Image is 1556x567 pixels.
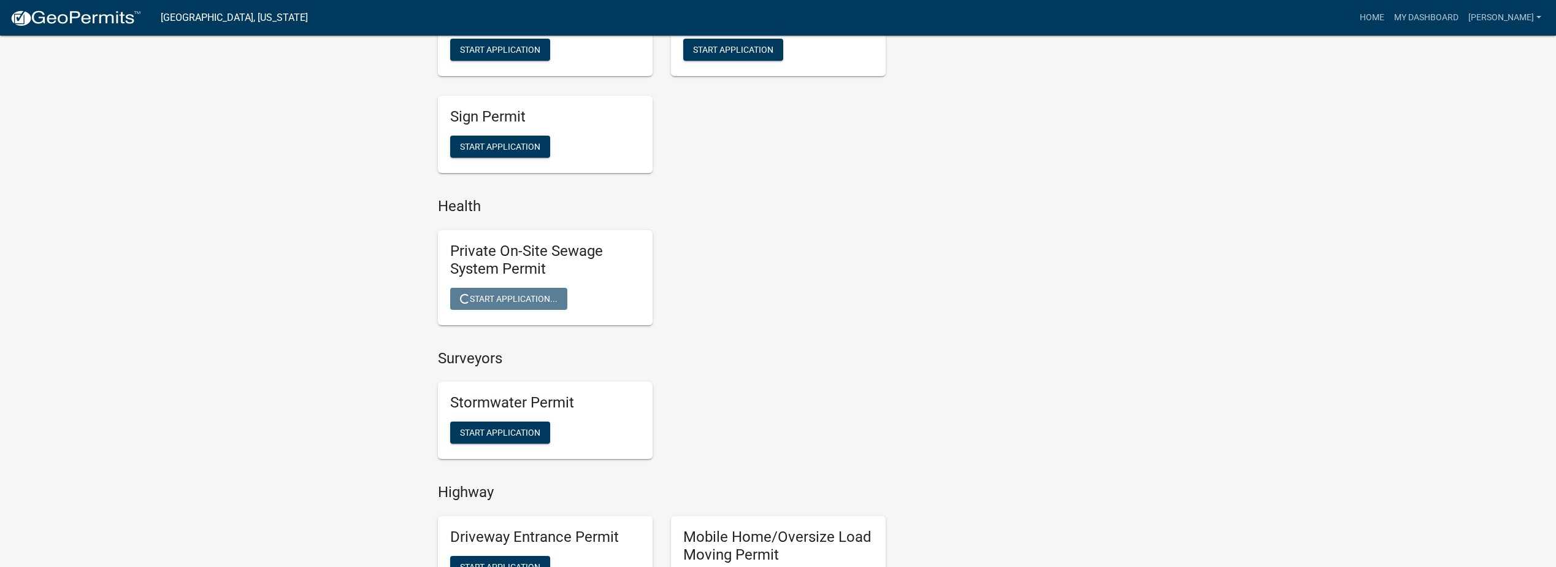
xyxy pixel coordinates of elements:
[450,288,567,310] button: Start Application...
[683,39,783,61] button: Start Application
[1463,6,1546,29] a: [PERSON_NAME]
[450,39,550,61] button: Start Application
[1355,6,1389,29] a: Home
[438,350,886,368] h4: Surveyors
[683,528,873,564] h5: Mobile Home/Oversize Load Moving Permit
[450,108,640,126] h5: Sign Permit
[450,242,640,278] h5: Private On-Site Sewage System Permit
[460,45,540,55] span: Start Application
[438,198,886,215] h4: Health
[161,7,308,28] a: [GEOGRAPHIC_DATA], [US_STATE]
[450,422,550,444] button: Start Application
[460,293,558,303] span: Start Application...
[693,45,773,55] span: Start Application
[460,142,540,152] span: Start Application
[450,136,550,158] button: Start Application
[450,528,640,546] h5: Driveway Entrance Permit
[460,428,540,438] span: Start Application
[450,394,640,412] h5: Stormwater Permit
[1389,6,1463,29] a: My Dashboard
[438,484,886,501] h4: Highway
